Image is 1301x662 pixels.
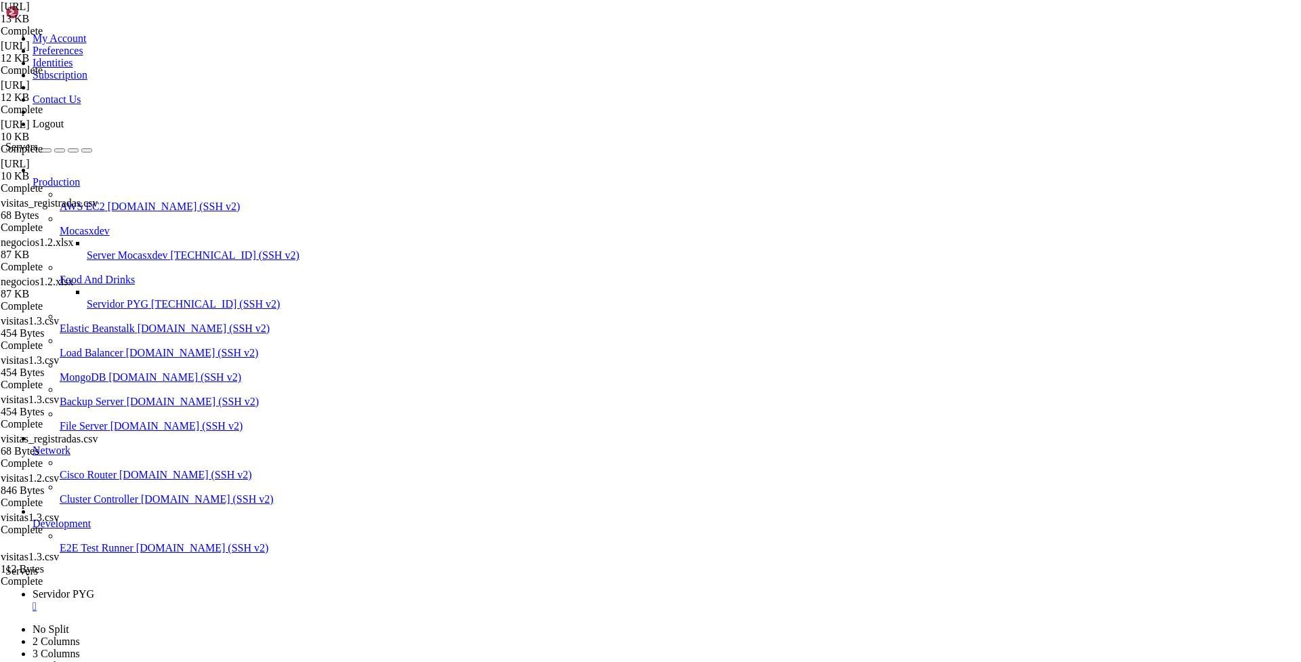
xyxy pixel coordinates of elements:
[1,249,129,261] div: 87 KB
[1,222,129,234] div: Complete
[1,1,129,25] span: ventas1.3.py
[1,315,129,339] span: visitas1.3.csv
[1,367,129,379] div: 454 Bytes
[1,524,129,536] div: Complete
[1,472,129,497] span: visitas1.2.csv
[1,497,129,509] div: Complete
[1,512,59,523] span: visitas1.3.csv
[1,91,129,104] div: 12 KB
[1,433,98,444] span: visitas_registradas.csv
[1,197,98,209] span: visitas_registradas.csv
[1,236,74,248] span: negocios1.2.xlsx
[1,79,30,91] span: [URL]
[1,79,129,104] span: ventas1.3.py
[1,418,129,430] div: Complete
[1,433,129,457] span: visitas_registradas.csv
[1,315,59,327] span: visitas1.3.csv
[1,394,129,418] span: visitas1.3.csv
[1,261,129,273] div: Complete
[1,143,129,155] div: Complete
[1,64,129,77] div: Complete
[1,300,129,312] div: Complete
[1,288,129,300] div: 87 KB
[1,327,129,339] div: 454 Bytes
[1,276,129,300] span: negocios1.2.xlsx
[1,40,30,51] span: [URL]
[1,379,129,391] div: Complete
[1,170,129,182] div: 10 KB
[1,457,129,470] div: Complete
[1,25,129,37] div: Complete
[1,52,129,64] div: 12 KB
[1,484,129,497] div: 846 Bytes
[1,131,129,143] div: 10 KB
[1,209,129,222] div: 68 Bytes
[1,197,129,222] span: visitas_registradas.csv
[1,339,129,352] div: Complete
[1,394,59,405] span: visitas1.3.csv
[1,182,129,194] div: Complete
[1,445,129,457] div: 68 Bytes
[1,575,129,587] div: Complete
[1,551,59,562] span: visitas1.3.csv
[1,354,59,366] span: visitas1.3.csv
[1,119,129,143] span: ventas1.3.py
[1,104,129,116] div: Complete
[1,276,74,287] span: negocios1.2.xlsx
[1,354,129,379] span: visitas1.3.csv
[1,472,59,484] span: visitas1.2.csv
[1,119,30,130] span: [URL]
[1,158,129,182] span: ventas1.3.py
[1,158,30,169] span: [URL]
[1,236,129,261] span: negocios1.2.xlsx
[1,406,129,418] div: 454 Bytes
[1,1,30,12] span: [URL]
[1,13,129,25] div: 13 KB
[1,40,129,64] span: ventas1.3.py
[1,551,129,575] span: visitas1.3.csv
[1,563,129,575] div: 112 Bytes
